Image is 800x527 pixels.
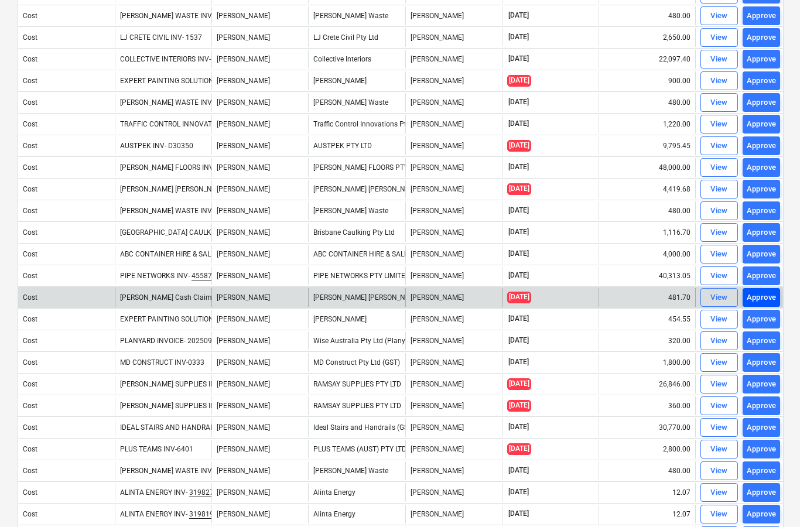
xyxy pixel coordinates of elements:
[700,461,738,480] button: View
[23,207,37,215] div: Cost
[743,288,780,307] button: Approve
[120,33,202,42] div: LJ CRETE CIVIL INV- 1537
[120,120,278,128] div: TRAFFIC CONTROL INNOVATIONS INV- 00066958
[308,266,405,285] div: PIPE NETWORKS PTY LIMITED
[23,510,37,518] div: Cost
[120,228,255,237] div: [GEOGRAPHIC_DATA] CAULKING INV-2513
[217,33,270,42] span: Della Rosa
[308,440,405,458] div: PLUS TEAMS (AUST) PTY LTD
[700,115,738,134] button: View
[217,142,270,150] span: Della Rosa
[747,118,777,131] div: Approve
[308,331,405,350] div: Wise Australia Pty Ltd (Planyard)
[599,50,695,69] div: 22,097.40
[743,440,780,458] button: Approve
[405,50,502,69] div: [PERSON_NAME]
[217,98,270,107] span: Della Rosa
[405,288,502,307] div: [PERSON_NAME]
[710,248,728,261] div: View
[120,272,220,280] div: PIPE NETWORKS INV-
[599,115,695,134] div: 1,220.00
[743,93,780,112] button: Approve
[405,505,502,523] div: [PERSON_NAME]
[120,77,251,85] div: EXPERT PAINTING SOLUTIONS INV- 1018
[710,31,728,45] div: View
[507,271,530,280] span: [DATE]
[599,483,695,502] div: 12.07
[217,402,270,410] span: Della Rosa
[747,464,777,478] div: Approve
[743,396,780,415] button: Approve
[217,380,270,388] span: Della Rosa
[599,310,695,328] div: 454.55
[507,509,530,519] span: [DATE]
[747,31,777,45] div: Approve
[217,293,270,302] span: Della Rosa
[747,421,777,434] div: Approve
[747,334,777,348] div: Approve
[405,375,502,393] div: [PERSON_NAME]
[405,353,502,372] div: [PERSON_NAME]
[507,75,531,86] span: [DATE]
[700,396,738,415] button: View
[599,28,695,47] div: 2,650.00
[308,50,405,69] div: Collective Interiors
[405,418,502,437] div: [PERSON_NAME]
[23,185,37,193] div: Cost
[217,228,270,237] span: Della Rosa
[700,483,738,502] button: View
[507,378,531,389] span: [DATE]
[120,467,236,475] div: [PERSON_NAME] WASTE INV- 19884
[405,483,502,502] div: [PERSON_NAME]
[710,313,728,326] div: View
[747,96,777,109] div: Approve
[23,402,37,410] div: Cost
[217,315,270,323] span: Della Rosa
[507,422,530,432] span: [DATE]
[120,12,236,20] div: [PERSON_NAME] WASTE INV- 20158
[23,163,37,172] div: Cost
[710,183,728,196] div: View
[405,331,502,350] div: [PERSON_NAME]
[507,140,531,151] span: [DATE]
[308,396,405,415] div: RAMSAY SUPPLIES PTY LTD
[743,28,780,47] button: Approve
[743,331,780,350] button: Approve
[599,505,695,523] div: 12.07
[710,356,728,369] div: View
[120,445,193,453] div: PLUS TEAMS INV-6401
[747,248,777,261] div: Approve
[747,226,777,239] div: Approve
[507,292,531,303] span: [DATE]
[507,314,530,324] span: [DATE]
[23,423,37,432] div: Cost
[405,93,502,112] div: [PERSON_NAME]
[710,399,728,413] div: View
[23,33,37,42] div: Cost
[599,353,695,372] div: 1,800.00
[710,204,728,218] div: View
[217,423,270,432] span: Della Rosa
[405,440,502,458] div: [PERSON_NAME]
[217,445,270,453] span: Della Rosa
[710,508,728,521] div: View
[710,464,728,478] div: View
[747,378,777,391] div: Approve
[217,467,270,475] span: Della Rosa
[308,93,405,112] div: [PERSON_NAME] Waste
[405,461,502,480] div: [PERSON_NAME]
[308,223,405,242] div: Brisbane Caulking Pty Ltd
[120,293,247,302] div: [PERSON_NAME] Cash Claim [DATE].pdf
[747,399,777,413] div: Approve
[308,180,405,199] div: [PERSON_NAME] [PERSON_NAME]
[599,180,695,199] div: 4,419.68
[120,402,240,410] div: [PERSON_NAME] SUPPLIES INV- 2044
[308,6,405,25] div: [PERSON_NAME] Waste
[308,353,405,372] div: MD Construct Pty Ltd (GST)
[405,310,502,328] div: [PERSON_NAME]
[700,223,738,242] button: View
[23,315,37,323] div: Cost
[700,288,738,307] button: View
[599,201,695,220] div: 480.00
[599,375,695,393] div: 26,846.00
